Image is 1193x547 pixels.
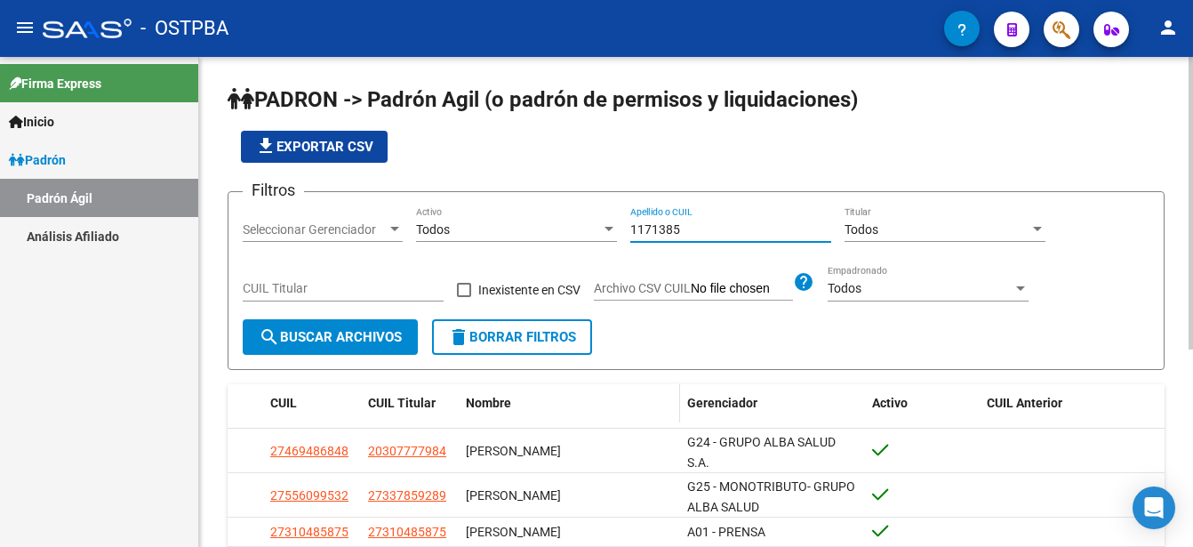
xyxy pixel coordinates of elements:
span: A01 - PRENSA [687,525,765,539]
span: CUIL Anterior [987,396,1062,410]
datatable-header-cell: Activo [865,384,980,422]
span: G25 - MONOTRIBUTO- GRUPO ALBA SALUD [687,479,855,514]
mat-icon: person [1157,17,1179,38]
datatable-header-cell: CUIL [263,384,361,422]
span: Gerenciador [687,396,757,410]
span: - OSTPBA [140,9,228,48]
span: Inexistente en CSV [478,279,580,301]
button: Borrar Filtros [432,319,592,355]
span: Inicio [9,112,54,132]
span: PADRON -> Padrón Agil (o padrón de permisos y liquidaciones) [228,87,858,112]
span: Firma Express [9,74,101,93]
span: 27469486848 [270,444,348,458]
button: Buscar Archivos [243,319,418,355]
datatable-header-cell: CUIL Anterior [980,384,1165,422]
mat-icon: search [259,326,280,348]
span: Seleccionar Gerenciador [243,222,387,237]
span: CUIL Titular [368,396,436,410]
span: [PERSON_NAME] [466,444,561,458]
span: Padrón [9,150,66,170]
span: 27310485875 [368,525,446,539]
button: Exportar CSV [241,131,388,163]
mat-icon: delete [448,326,469,348]
datatable-header-cell: Nombre [459,384,680,422]
span: Nombre [466,396,511,410]
div: Open Intercom Messenger [1133,487,1175,529]
span: 27310485875 [270,525,348,539]
span: Todos [828,281,861,295]
input: Archivo CSV CUIL [691,281,793,297]
span: [PERSON_NAME] [466,525,561,539]
span: G24 - GRUPO ALBA SALUD S.A. [687,435,836,470]
span: Todos [845,222,878,237]
span: Activo [872,396,908,410]
span: Exportar CSV [255,139,373,155]
datatable-header-cell: Gerenciador [680,384,866,422]
span: CUIL [270,396,297,410]
datatable-header-cell: CUIL Titular [361,384,459,422]
span: Todos [416,222,450,237]
span: Borrar Filtros [448,329,576,345]
span: 27556099532 [270,488,348,503]
mat-icon: menu [14,17,36,38]
span: 27337859289 [368,488,446,503]
mat-icon: help [793,271,814,293]
span: Buscar Archivos [259,329,402,345]
mat-icon: file_download [255,135,276,157]
h3: Filtros [243,178,304,203]
span: Archivo CSV CUIL [594,281,691,295]
span: [PERSON_NAME] [466,488,561,503]
span: 20307777984 [368,444,446,458]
